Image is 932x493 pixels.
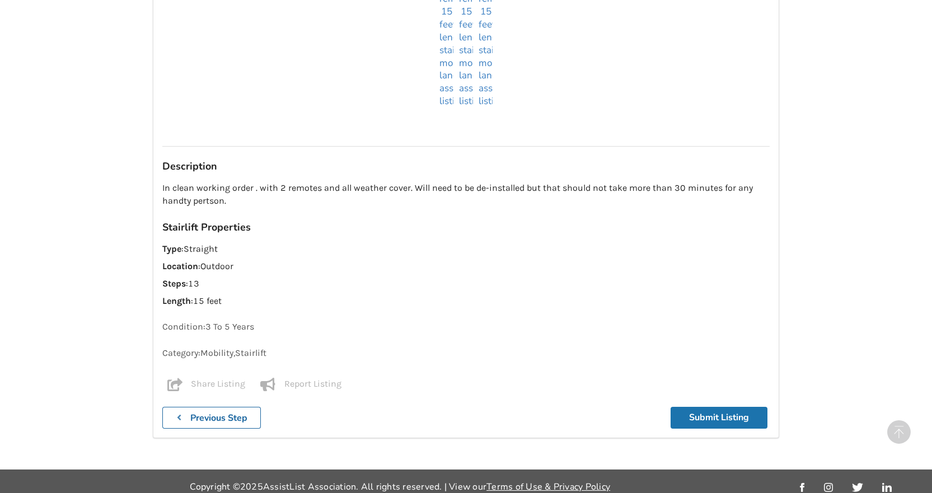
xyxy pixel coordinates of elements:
img: facebook_link [800,483,804,492]
img: twitter_link [852,483,863,492]
h3: Stairlift Properties [162,221,770,234]
p: : 13 [162,278,770,290]
p: : Outdoor [162,260,770,273]
img: linkedin_link [882,483,892,492]
img: instagram_link [824,483,833,492]
p: Report Listing [284,378,341,391]
p: : 15 feet [162,295,770,308]
p: Category: Mobility , Stairlift [162,347,770,360]
h3: Description [162,160,770,173]
strong: Steps [162,278,186,289]
strong: Location [162,261,198,271]
button: Submit Listing [671,407,767,429]
button: Previous Step [162,407,261,429]
p: Condition: 3 To 5 Years [162,321,770,334]
a: Terms of Use & Privacy Policy [486,481,610,493]
p: : Straight [162,243,770,256]
strong: Type [162,243,181,254]
strong: Length [162,295,191,306]
b: Previous Step [190,412,247,424]
p: In clean working order . with 2 remotes and all weather cover. Will need to be de-installed but t... [162,182,770,208]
